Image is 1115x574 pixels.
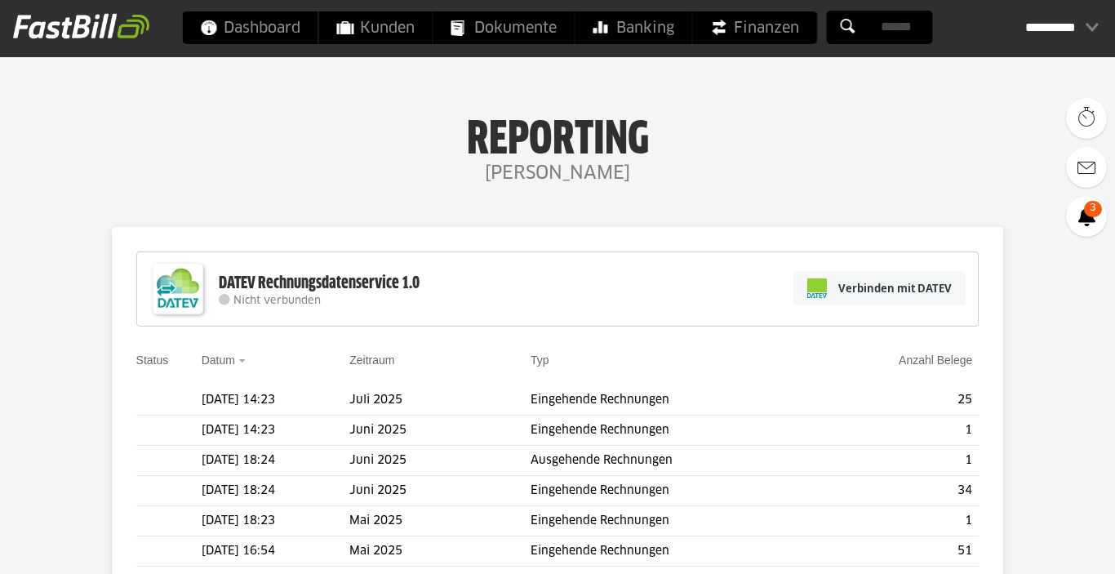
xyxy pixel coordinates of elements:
[593,11,674,44] span: Banking
[531,416,817,446] td: Eingehende Rechnungen
[1066,196,1107,237] a: 3
[531,385,817,416] td: Eingehende Rechnungen
[531,506,817,536] td: Eingehende Rechnungen
[817,416,979,446] td: 1
[531,354,549,367] a: Typ
[233,296,321,306] span: Nicht verbunden
[136,354,169,367] a: Status
[693,11,817,44] a: Finanzen
[988,525,1099,566] iframe: Öffnet ein Widget, in dem Sie weitere Informationen finden
[202,536,350,567] td: [DATE] 16:54
[238,359,249,363] img: sort_desc.gif
[349,506,531,536] td: Mai 2025
[145,256,211,322] img: DATEV-Datenservice Logo
[13,13,149,39] img: fastbill_logo_white.png
[1084,201,1102,217] span: 3
[349,536,531,567] td: Mai 2025
[202,506,350,536] td: [DATE] 18:23
[817,385,979,416] td: 25
[183,11,318,44] a: Dashboard
[202,354,235,367] a: Datum
[899,354,972,367] a: Anzahl Belege
[202,385,350,416] td: [DATE] 14:23
[319,11,433,44] a: Kunden
[202,416,350,446] td: [DATE] 14:23
[202,446,350,476] td: [DATE] 18:24
[531,446,817,476] td: Ausgehende Rechnungen
[817,476,979,506] td: 34
[163,115,952,158] h1: Reporting
[575,11,692,44] a: Banking
[202,476,350,506] td: [DATE] 18:24
[349,416,531,446] td: Juni 2025
[817,446,979,476] td: 1
[349,354,394,367] a: Zeitraum
[817,536,979,567] td: 51
[201,11,300,44] span: Dashboard
[838,280,952,296] span: Verbinden mit DATEV
[433,11,575,44] a: Dokumente
[817,506,979,536] td: 1
[711,11,799,44] span: Finanzen
[219,273,420,294] div: DATEV Rechnungsdatenservice 1.0
[793,271,966,305] a: Verbinden mit DATEV
[451,11,557,44] span: Dokumente
[349,446,531,476] td: Juni 2025
[807,278,827,298] img: pi-datev-logo-farbig-24.svg
[349,476,531,506] td: Juni 2025
[531,536,817,567] td: Eingehende Rechnungen
[337,11,415,44] span: Kunden
[349,385,531,416] td: Juli 2025
[531,476,817,506] td: Eingehende Rechnungen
